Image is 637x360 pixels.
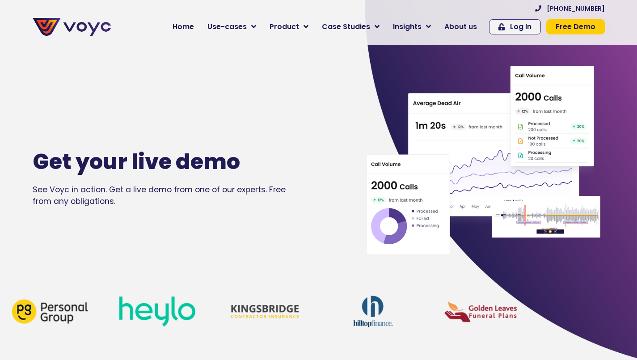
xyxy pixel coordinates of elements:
[556,23,595,30] span: Free Demo
[438,18,484,36] a: About us
[510,23,532,30] span: Log In
[33,18,111,36] img: voyc-full-logo
[207,21,247,32] span: Use-cases
[386,18,438,36] a: Insights
[33,149,302,175] h1: Get your live demo
[166,18,201,36] a: Home
[33,184,329,208] div: See Voyc in action. Get a live demo from one of our experts. Free from any obligations.
[315,18,386,36] a: Case Studies
[547,5,605,12] span: [PHONE_NUMBER]
[173,21,194,32] span: Home
[546,19,605,34] a: Free Demo
[322,21,370,32] span: Case Studies
[393,21,422,32] span: Insights
[270,21,299,32] span: Product
[489,19,541,34] a: Log In
[263,18,315,36] a: Product
[444,21,477,32] span: About us
[535,5,605,12] a: [PHONE_NUMBER]
[201,18,263,36] a: Use-cases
